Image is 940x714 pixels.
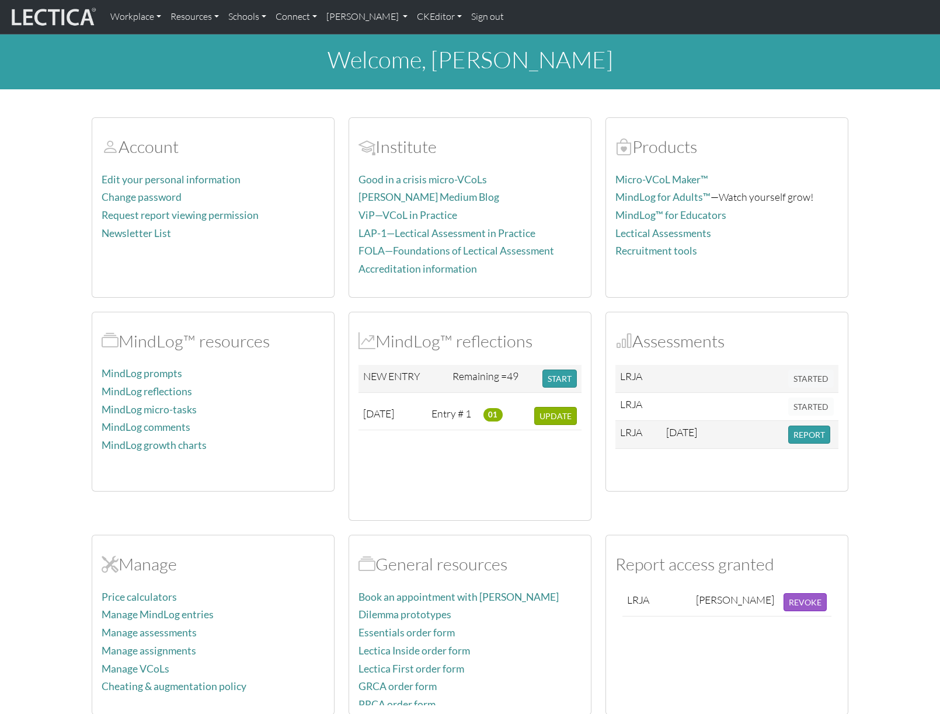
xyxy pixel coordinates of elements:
[102,439,207,451] a: MindLog growth charts
[102,330,119,351] span: MindLog™ resources
[102,663,169,675] a: Manage VCoLs
[615,393,662,421] td: LRJA
[534,407,577,425] button: UPDATE
[358,698,436,710] a: PRCA order form
[615,245,697,257] a: Recruitment tools
[622,588,691,617] td: LRJA
[358,227,535,239] a: LAP-1—Lectical Assessment in Practice
[358,553,375,574] span: Resources
[615,189,838,206] p: —Watch yourself grow!
[615,421,662,449] td: LRJA
[615,554,838,574] h2: Report access granted
[102,680,246,692] a: Cheating & augmentation policy
[483,408,503,421] span: 01
[615,137,838,157] h2: Products
[358,680,437,692] a: GRCA order form
[102,191,182,203] a: Change password
[166,5,224,29] a: Resources
[615,330,632,351] span: Assessments
[788,426,830,444] button: REPORT
[363,407,394,420] span: [DATE]
[102,591,177,603] a: Price calculators
[412,5,466,29] a: CKEditor
[271,5,322,29] a: Connect
[224,5,271,29] a: Schools
[358,608,451,621] a: Dilemma prototypes
[358,263,477,275] a: Accreditation information
[322,5,412,29] a: [PERSON_NAME]
[358,645,470,657] a: Lectica Inside order form
[358,330,375,351] span: MindLog
[358,331,582,351] h2: MindLog™ reflections
[615,136,632,157] span: Products
[666,426,697,438] span: [DATE]
[615,227,711,239] a: Lectical Assessments
[466,5,509,29] a: Sign out
[696,593,774,607] div: [PERSON_NAME]
[784,593,827,611] button: REVOKE
[358,591,559,603] a: Book an appointment with [PERSON_NAME]
[106,5,166,29] a: Workplace
[358,191,499,203] a: [PERSON_NAME] Medium Blog
[358,626,455,639] a: Essentials order form
[358,136,375,157] span: Account
[615,365,662,393] td: LRJA
[102,209,259,221] a: Request report viewing permission
[615,331,838,351] h2: Assessments
[358,209,457,221] a: ViP—VCoL in Practice
[102,173,241,186] a: Edit your personal information
[102,137,325,157] h2: Account
[358,245,554,257] a: FOLA—Foundations of Lectical Assessment
[615,191,711,203] a: MindLog for Adults™
[102,608,214,621] a: Manage MindLog entries
[9,6,96,28] img: lecticalive
[102,554,325,574] h2: Manage
[102,385,192,398] a: MindLog reflections
[102,331,325,351] h2: MindLog™ resources
[615,173,708,186] a: Micro-VCoL Maker™
[448,365,538,393] td: Remaining =
[102,367,182,379] a: MindLog prompts
[507,370,518,382] span: 49
[102,626,197,639] a: Manage assessments
[102,136,119,157] span: Account
[539,411,572,421] span: UPDATE
[102,645,196,657] a: Manage assignments
[358,173,487,186] a: Good in a crisis micro-VCoLs
[102,227,171,239] a: Newsletter List
[358,365,448,393] td: NEW ENTRY
[102,553,119,574] span: Manage
[358,554,582,574] h2: General resources
[358,137,582,157] h2: Institute
[615,209,726,221] a: MindLog™ for Educators
[102,421,190,433] a: MindLog comments
[102,403,197,416] a: MindLog micro-tasks
[542,370,577,388] button: START
[427,402,479,430] td: Entry # 1
[358,663,464,675] a: Lectica First order form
